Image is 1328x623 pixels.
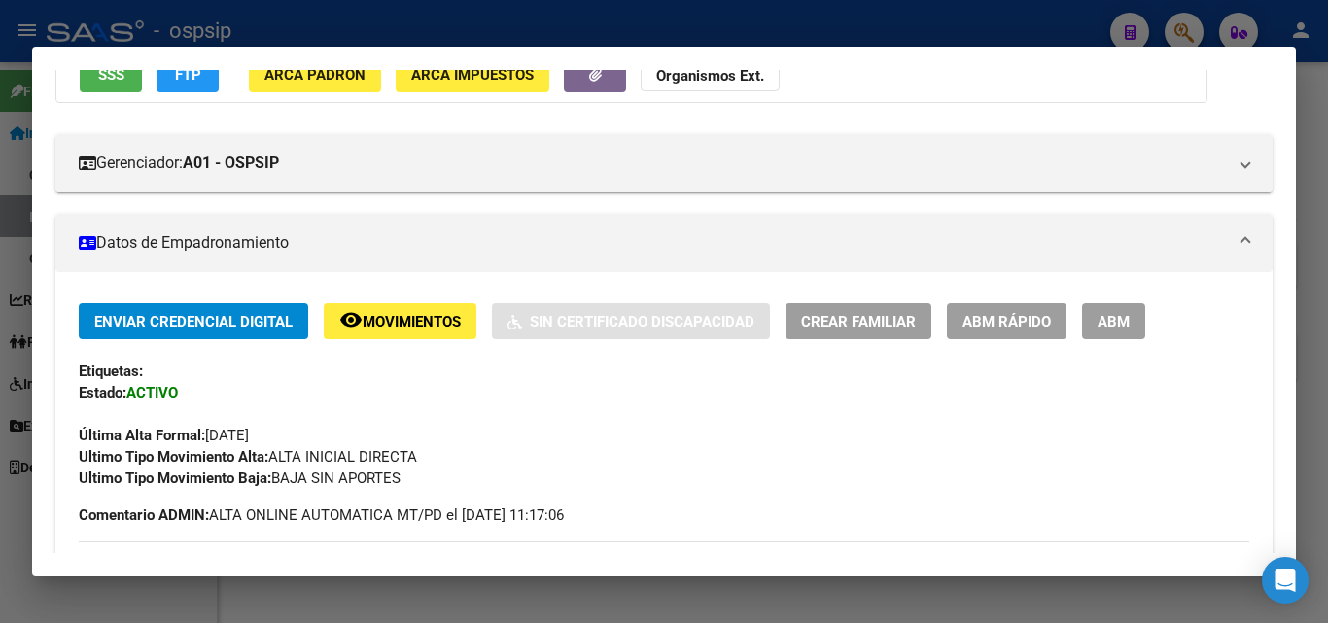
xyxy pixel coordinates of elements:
button: FTP [157,56,219,92]
button: Crear Familiar [786,303,931,339]
strong: Comentario ADMIN: [79,506,209,524]
mat-expansion-panel-header: Datos de Empadronamiento [55,214,1273,272]
mat-panel-title: Gerenciador: [79,152,1226,175]
span: Sin Certificado Discapacidad [530,313,754,330]
button: Movimientos [324,303,476,339]
mat-icon: remove_red_eye [339,308,363,331]
span: Enviar Credencial Digital [94,313,293,330]
span: BAJA SIN APORTES [79,469,401,487]
strong: Ultimo Tipo Movimiento Alta: [79,448,268,466]
mat-panel-title: Datos de Empadronamiento [79,231,1226,255]
span: FTP [175,66,201,84]
button: Sin Certificado Discapacidad [492,303,770,339]
span: ARCA Padrón [264,66,366,84]
mat-expansion-panel-header: Gerenciador:A01 - OSPSIP [55,134,1273,192]
strong: Etiquetas: [79,363,143,380]
span: Crear Familiar [801,313,916,330]
span: ABM [1098,313,1130,330]
button: Organismos Ext. [641,56,780,92]
span: ALTA INICIAL DIRECTA [79,448,417,466]
span: [DATE] [79,427,249,444]
button: ARCA Impuestos [396,56,549,92]
div: Open Intercom Messenger [1262,557,1309,604]
strong: Ultimo Tipo Movimiento Baja: [79,469,271,487]
span: SSS [98,66,124,84]
strong: Estado: [79,384,126,401]
span: ARCA Impuestos [411,66,534,84]
button: Enviar Credencial Digital [79,303,308,339]
strong: Última Alta Formal: [79,427,205,444]
strong: ACTIVO [126,384,178,401]
button: ABM Rápido [947,303,1066,339]
button: ARCA Padrón [249,56,381,92]
button: SSS [80,56,142,92]
strong: A01 - OSPSIP [183,152,279,175]
strong: Organismos Ext. [656,67,764,85]
span: ABM Rápido [962,313,1051,330]
button: ABM [1082,303,1145,339]
span: ALTA ONLINE AUTOMATICA MT/PD el [DATE] 11:17:06 [79,504,564,526]
span: Movimientos [363,313,461,330]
